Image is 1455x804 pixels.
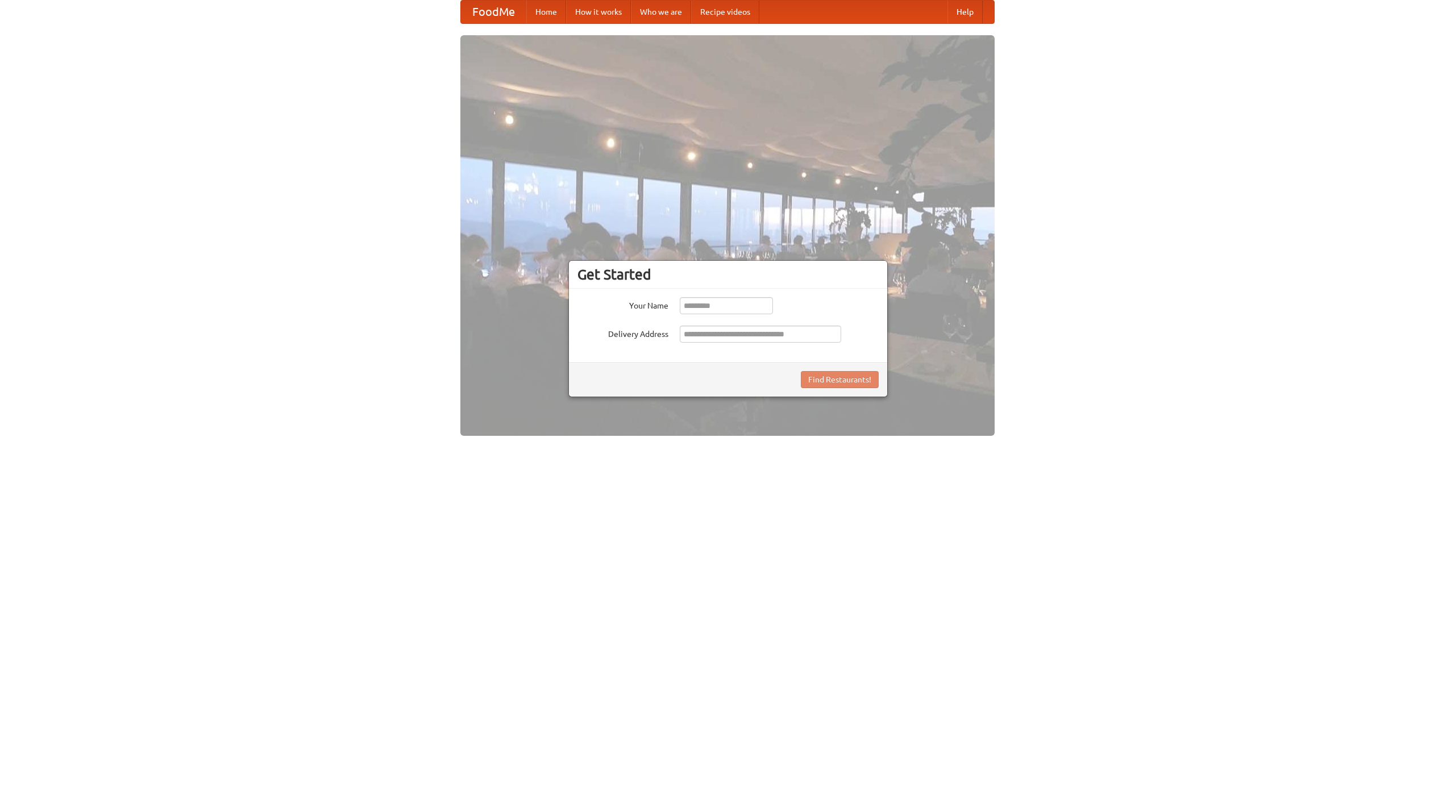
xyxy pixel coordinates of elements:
label: Your Name [577,297,668,311]
a: Who we are [631,1,691,23]
button: Find Restaurants! [801,371,879,388]
a: How it works [566,1,631,23]
a: Help [947,1,983,23]
a: Home [526,1,566,23]
label: Delivery Address [577,326,668,340]
a: Recipe videos [691,1,759,23]
h3: Get Started [577,266,879,283]
a: FoodMe [461,1,526,23]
